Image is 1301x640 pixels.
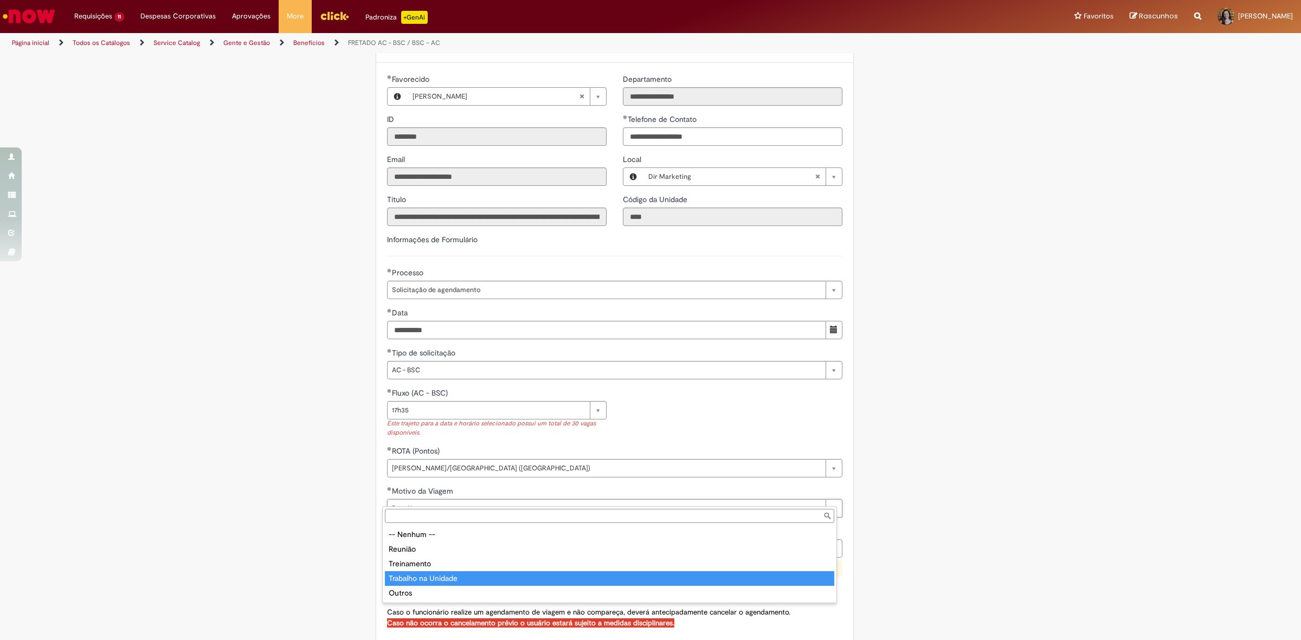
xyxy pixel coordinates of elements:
div: Trabalho na Unidade [385,571,834,586]
div: Treinamento [385,557,834,571]
ul: Motivo da Viagem [383,525,836,603]
div: Outros [385,586,834,600]
div: Reunião [385,542,834,557]
div: -- Nenhum -- [385,527,834,542]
